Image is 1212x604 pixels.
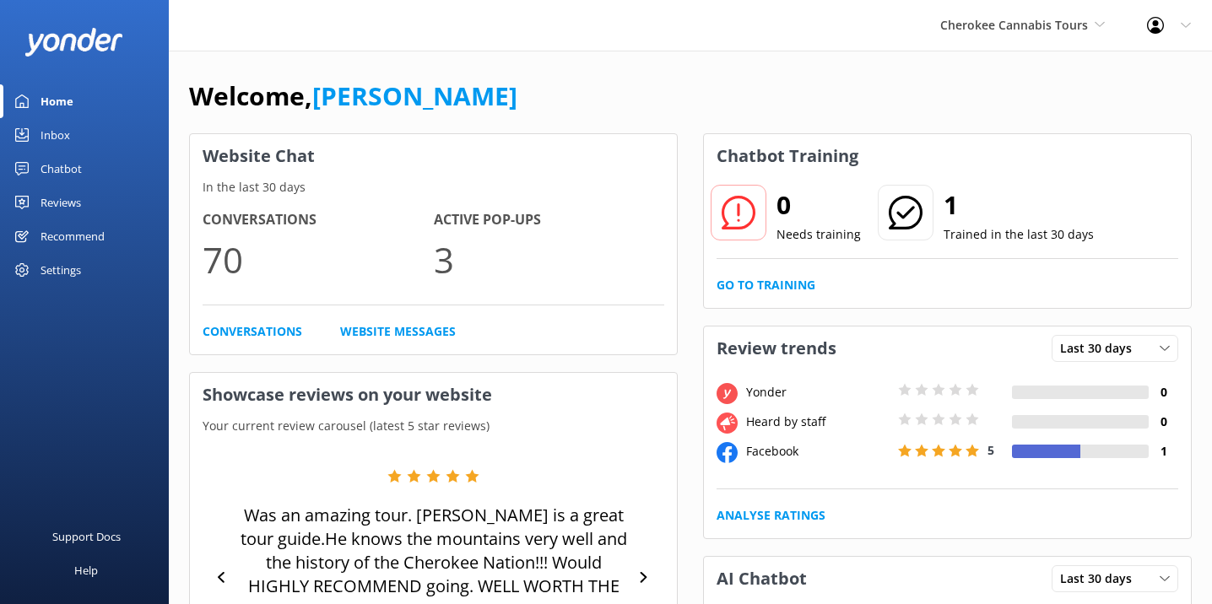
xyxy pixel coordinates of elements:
span: Last 30 days [1060,339,1142,358]
h3: Chatbot Training [704,134,871,178]
p: In the last 30 days [190,178,677,197]
div: Yonder [742,383,894,402]
div: Chatbot [41,152,82,186]
div: Settings [41,253,81,287]
h1: Welcome, [189,76,517,116]
h3: Website Chat [190,134,677,178]
p: 3 [434,231,665,288]
span: 5 [987,442,994,458]
h4: 1 [1149,442,1178,461]
span: Cherokee Cannabis Tours [940,17,1088,33]
a: Website Messages [340,322,456,341]
div: Inbox [41,118,70,152]
div: Heard by staff [742,413,894,431]
div: Reviews [41,186,81,219]
h4: Active Pop-ups [434,209,665,231]
a: Go to Training [717,276,815,294]
p: 70 [203,231,434,288]
a: Conversations [203,322,302,341]
div: Facebook [742,442,894,461]
a: [PERSON_NAME] [312,78,517,113]
h3: Review trends [704,326,849,370]
p: Trained in the last 30 days [944,225,1094,244]
h4: 0 [1149,383,1178,402]
h3: AI Chatbot [704,557,820,601]
p: Needs training [776,225,861,244]
div: Home [41,84,73,118]
img: yonder-white-logo.png [25,28,122,56]
h3: Showcase reviews on your website [190,373,677,417]
h4: 0 [1149,413,1178,431]
h2: 1 [944,185,1094,225]
div: Help [74,553,98,587]
div: Support Docs [52,520,121,553]
h4: Conversations [203,209,434,231]
p: Your current review carousel (latest 5 star reviews) [190,417,677,435]
h2: 0 [776,185,861,225]
span: Last 30 days [1060,569,1142,588]
div: Recommend [41,219,105,253]
a: Analyse Ratings [717,506,825,525]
